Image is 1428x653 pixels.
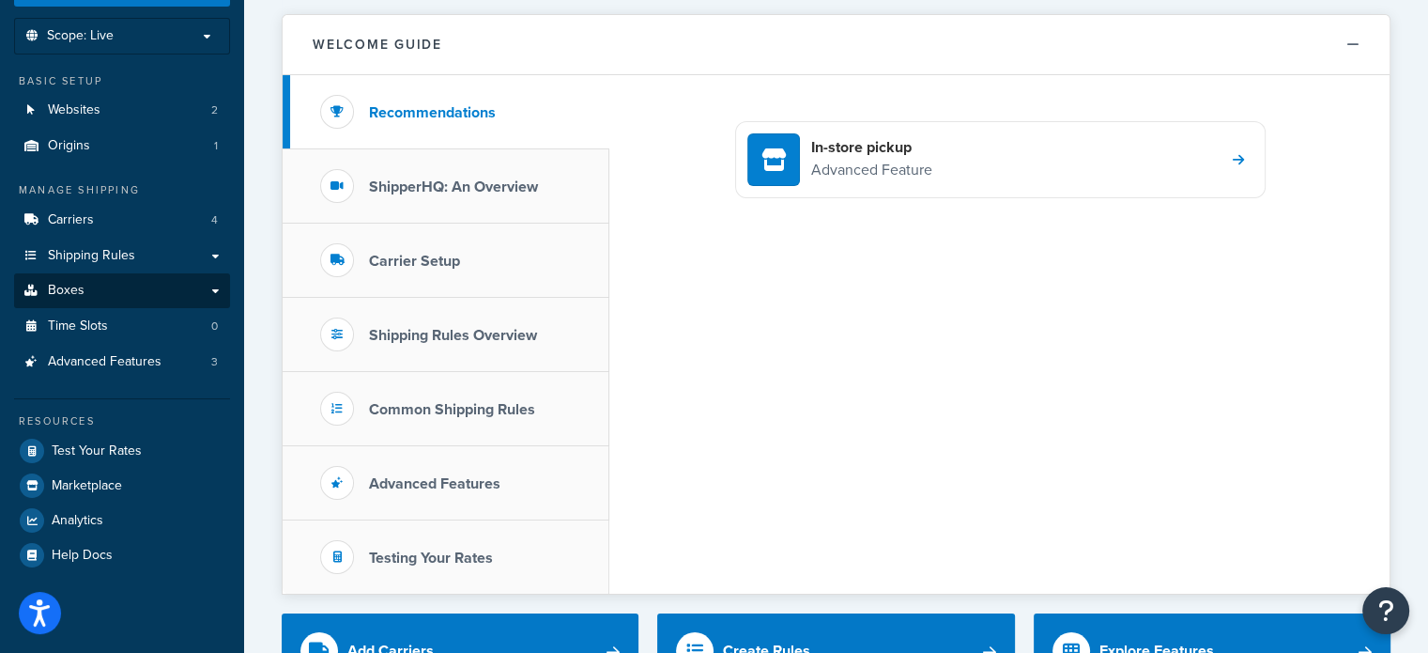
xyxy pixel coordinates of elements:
h3: Advanced Features [369,475,500,492]
li: Advanced Features [14,345,230,380]
a: Marketplace [14,469,230,503]
span: 2 [211,102,218,118]
h3: Common Shipping Rules [369,401,535,418]
span: Analytics [52,513,103,529]
a: Boxes [14,273,230,308]
span: Boxes [48,283,84,299]
a: Time Slots0 [14,309,230,344]
a: Carriers4 [14,203,230,238]
div: Resources [14,413,230,429]
h3: Testing Your Rates [369,550,493,567]
span: Test Your Rates [52,443,142,459]
span: Carriers [48,212,94,228]
span: Websites [48,102,100,118]
div: Basic Setup [14,73,230,89]
a: Analytics [14,504,230,537]
h2: Welcome Guide [313,38,442,52]
span: Help Docs [52,548,113,564]
li: Carriers [14,203,230,238]
a: Websites2 [14,93,230,128]
h3: Carrier Setup [369,253,460,270]
p: Advanced Feature [811,158,932,182]
div: Manage Shipping [14,182,230,198]
span: Origins [48,138,90,154]
span: 4 [211,212,218,228]
li: Time Slots [14,309,230,344]
span: Shipping Rules [48,248,135,264]
h4: In-store pickup [811,137,932,158]
h3: Shipping Rules Overview [369,327,537,344]
a: Origins1 [14,129,230,163]
a: Shipping Rules [14,239,230,273]
span: Time Slots [48,319,108,334]
li: Origins [14,129,230,163]
h3: Recommendations [369,104,496,121]
span: 3 [211,354,218,370]
span: 1 [214,138,218,154]
h3: ShipperHQ: An Overview [369,179,538,195]
button: Open Resource Center [1362,587,1409,634]
a: Advanced Features3 [14,345,230,380]
a: Help Docs [14,538,230,572]
span: 0 [211,319,218,334]
li: Websites [14,93,230,128]
span: Scope: Live [47,28,114,44]
a: Test Your Rates [14,434,230,468]
span: Advanced Features [48,354,161,370]
span: Marketplace [52,478,122,494]
button: Welcome Guide [283,15,1390,75]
